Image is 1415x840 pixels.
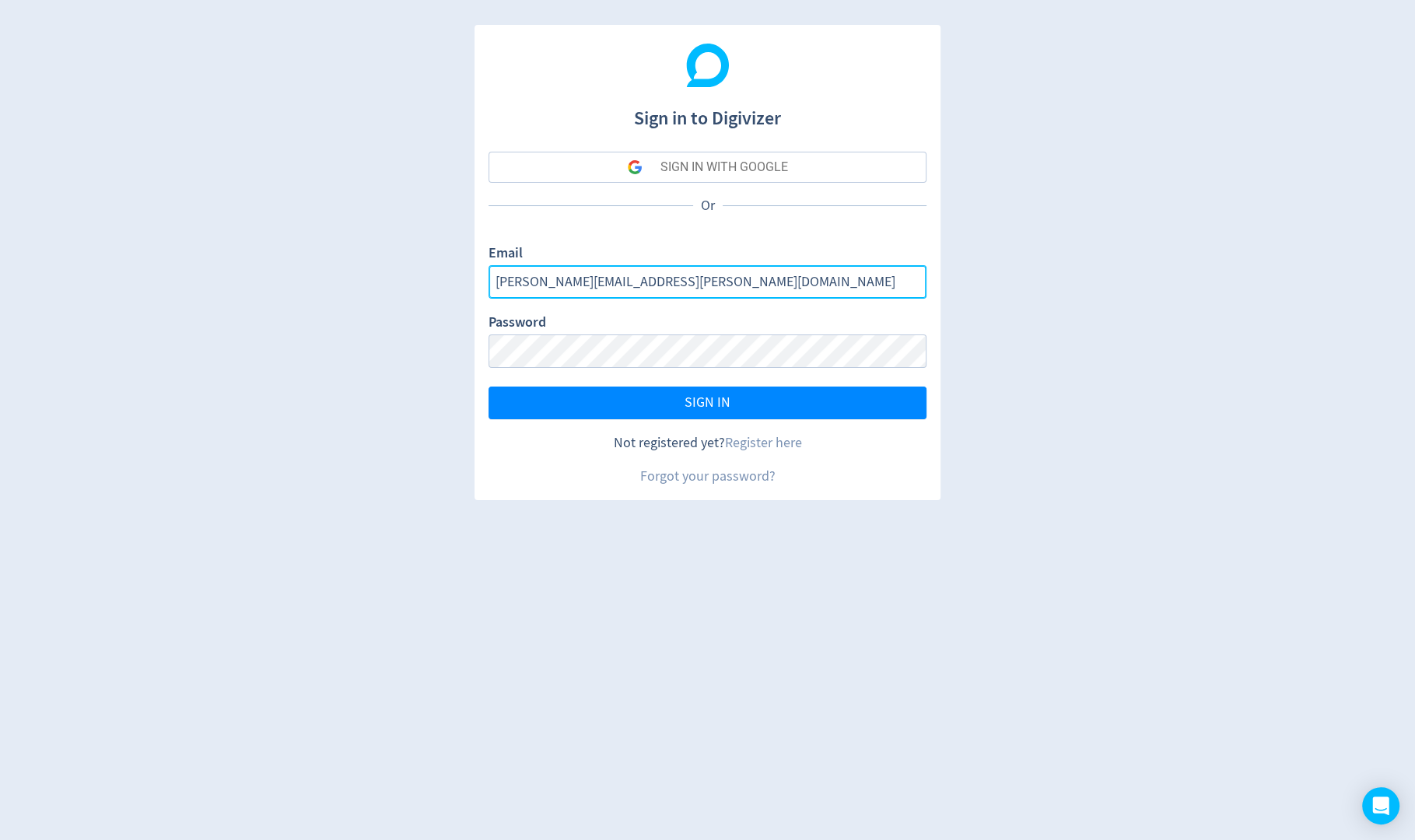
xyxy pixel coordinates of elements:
label: Email [489,243,523,265]
span: SIGN IN [685,396,730,410]
p: Or [693,196,723,215]
div: SIGN IN WITH GOOGLE [660,152,788,183]
img: Digivizer Logo [686,44,730,87]
div: Not registered yet? [489,433,926,453]
a: Register here [725,434,802,452]
a: Forgot your password? [640,467,776,485]
h1: Sign in to Digivizer [489,92,926,132]
button: SIGN IN [489,387,926,419]
button: SIGN IN WITH GOOGLE [489,152,926,183]
div: Open Intercom Messenger [1362,787,1399,824]
label: Password [489,313,546,334]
